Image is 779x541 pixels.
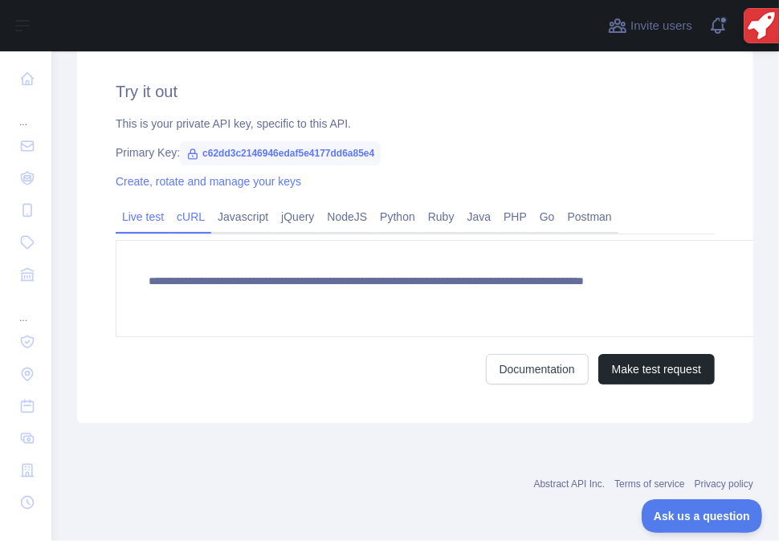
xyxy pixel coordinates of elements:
a: Javascript [211,204,275,230]
a: jQuery [275,204,320,230]
a: Terms of service [614,478,684,490]
a: Python [373,204,422,230]
button: Make test request [598,354,715,384]
div: Primary Key: [116,144,715,161]
span: Invite users [630,17,692,35]
a: NodeJS [320,204,373,230]
button: Invite users [605,13,695,39]
a: Documentation [486,354,589,384]
a: PHP [497,204,533,230]
a: Live test [116,204,170,230]
div: This is your private API key, specific to this API. [116,116,715,132]
a: Java [461,204,498,230]
a: Create, rotate and manage your keys [116,175,301,188]
iframe: Toggle Customer Support [642,499,763,533]
a: Abstract API Inc. [534,478,606,490]
a: cURL [170,204,211,230]
a: Go [533,204,561,230]
a: Ruby [422,204,461,230]
a: Postman [561,204,618,230]
div: ... [13,292,39,324]
div: ... [13,96,39,128]
h2: Try it out [116,80,715,103]
a: Privacy policy [695,478,753,490]
span: c62dd3c2146946edaf5e4177dd6a85e4 [180,141,381,165]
